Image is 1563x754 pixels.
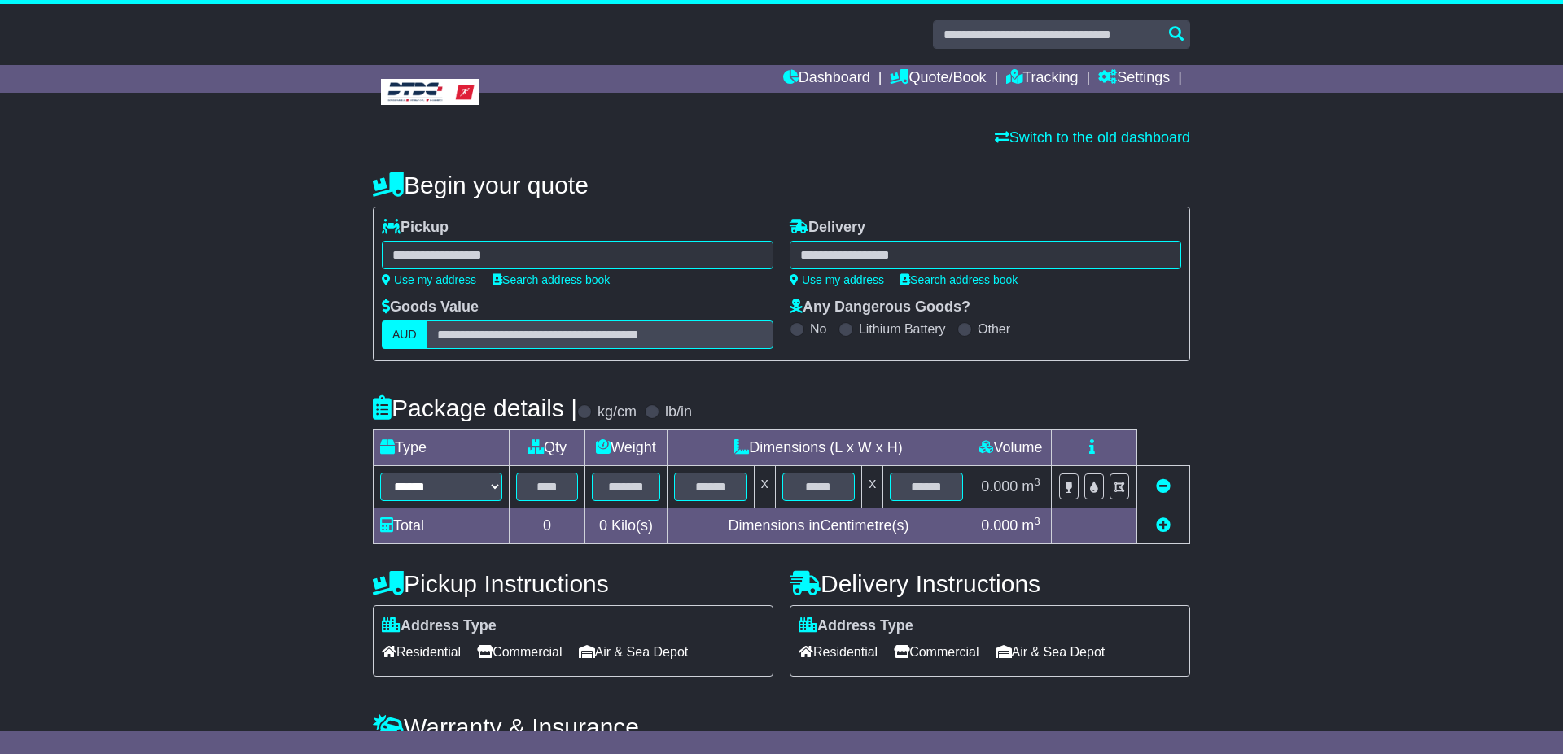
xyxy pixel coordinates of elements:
[995,129,1190,146] a: Switch to the old dashboard
[382,639,461,665] span: Residential
[373,394,577,421] h4: Package details |
[585,430,668,466] td: Weight
[790,273,884,286] a: Use my address
[585,508,668,544] td: Kilo(s)
[382,320,427,349] label: AUD
[1022,478,1040,495] span: m
[477,639,562,665] span: Commercial
[862,466,883,508] td: x
[981,517,1018,534] span: 0.000
[382,219,449,237] label: Pickup
[810,321,826,337] label: No
[783,65,870,93] a: Dashboard
[1034,476,1040,488] sup: 3
[382,617,497,635] label: Address Type
[374,508,510,544] td: Total
[382,273,476,286] a: Use my address
[799,617,913,635] label: Address Type
[598,403,637,421] label: kg/cm
[382,299,479,316] label: Goods Value
[579,639,689,665] span: Air & Sea Depot
[599,517,607,534] span: 0
[510,430,585,466] td: Qty
[799,639,878,665] span: Residential
[373,570,773,597] h4: Pickup Instructions
[1156,478,1171,495] a: Remove this item
[1006,65,1078,93] a: Tracking
[790,219,865,237] label: Delivery
[1098,65,1170,93] a: Settings
[667,430,970,466] td: Dimensions (L x W x H)
[1022,517,1040,534] span: m
[510,508,585,544] td: 0
[981,478,1018,495] span: 0.000
[859,321,946,337] label: Lithium Battery
[373,713,1190,740] h4: Warranty & Insurance
[373,172,1190,198] h4: Begin your quote
[1156,517,1171,534] a: Add new item
[790,299,970,316] label: Any Dangerous Goods?
[996,639,1105,665] span: Air & Sea Depot
[493,273,610,286] a: Search address book
[890,65,986,93] a: Quote/Book
[667,508,970,544] td: Dimensions in Centimetre(s)
[978,321,1010,337] label: Other
[665,403,692,421] label: lb/in
[970,430,1051,466] td: Volume
[374,430,510,466] td: Type
[900,273,1018,286] a: Search address book
[754,466,775,508] td: x
[894,639,979,665] span: Commercial
[790,570,1190,597] h4: Delivery Instructions
[1034,515,1040,527] sup: 3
